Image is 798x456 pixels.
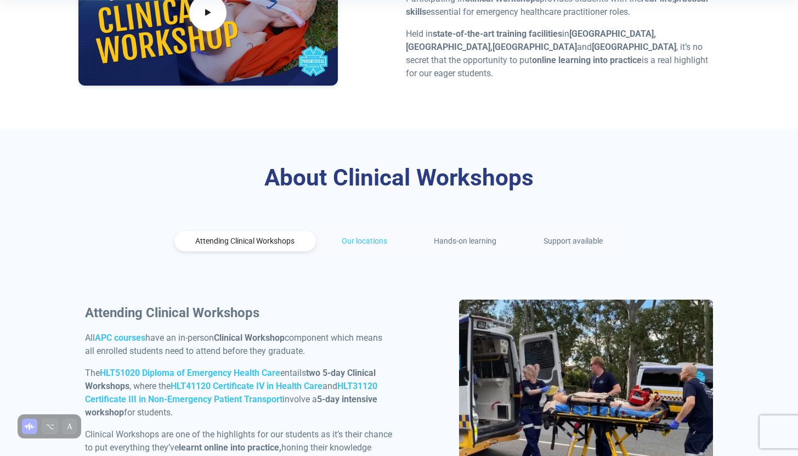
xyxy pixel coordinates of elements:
[85,381,377,404] a: HLT31120 Certificate III in Non-Emergency Patient Transport
[214,333,285,343] strong: Clinical Workshop
[174,231,316,251] a: Attending Clinical Workshops
[320,231,409,251] a: Our locations
[78,164,720,192] h3: About Clinical Workshops
[493,42,577,52] strong: [GEOGRAPHIC_DATA]
[85,368,376,391] strong: two 5-day Clinical Workshops
[532,55,642,65] strong: online learning into practice
[85,331,393,358] p: All have an in-person component which means all enrolled students need to attend before they grad...
[85,305,259,320] strong: Attending Clinical Workshops
[95,333,145,343] a: APC courses
[85,367,393,419] p: The entails , where the and involve a for students.
[179,442,281,453] strong: learnt online into practice,
[171,381,322,391] a: HLT41120 Certificate IV in Health Care
[100,368,280,378] a: HLT51020 Diploma of Emergency Health Care
[522,231,624,251] a: Support available
[433,29,562,39] strong: state-of-the-art training facilities
[406,27,720,80] p: Held in in and , it’s no secret that the opportunity to put is a real highlight for our eager stu...
[85,394,377,418] strong: 5-day intensive workshop
[592,42,676,52] strong: [GEOGRAPHIC_DATA]
[413,231,518,251] a: Hands-on learning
